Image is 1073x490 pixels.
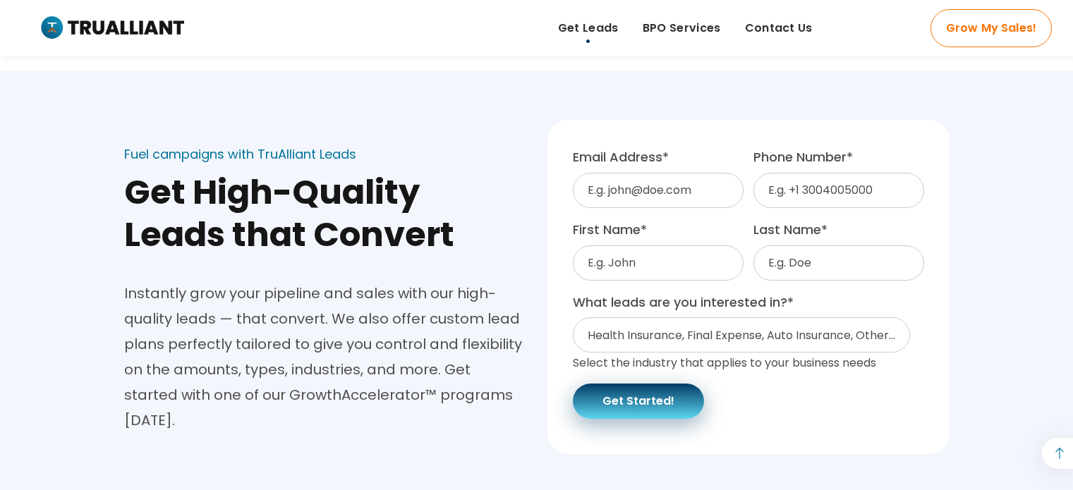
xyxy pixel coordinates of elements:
h2: Get High-Quality Leads that Convert [124,171,526,256]
input: E.g. +1 3004005000 [753,173,924,208]
label: What leads are you interested in? [573,290,924,314]
div: Fuel campaigns with TruAlliant Leads [124,147,356,161]
span: Get Leads [558,18,619,39]
input: E.g. John [573,245,744,281]
input: E.g. john@doe.com [573,173,744,208]
a: Grow My Sales! [930,9,1052,47]
span: BPO Services [643,18,721,39]
label: Phone Number [753,145,924,169]
input: E.g. Doe [753,245,924,281]
button: Get Started! [573,384,704,419]
span: Contact Us [745,18,813,39]
label: First Name [573,218,744,242]
div: Instantly grow your pipeline and sales with our high-quality leads — that convert. We also offer ... [124,281,526,433]
label: Last Name [753,218,924,242]
span: Select the industry that applies to your business needs [573,355,876,371]
label: Email Address [573,145,744,169]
